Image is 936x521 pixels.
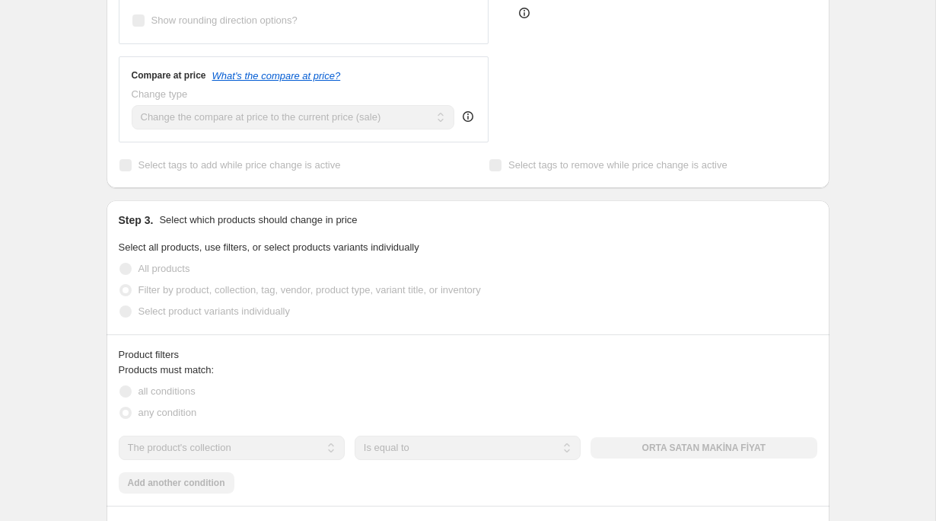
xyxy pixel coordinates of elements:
span: all conditions [138,385,196,397]
span: any condition [138,407,197,418]
span: Show rounding direction options? [151,14,298,26]
h2: Step 3. [119,213,154,228]
span: Change type [132,88,188,100]
div: help [460,109,476,124]
h3: Compare at price [132,69,206,82]
p: Select which products should change in price [159,213,357,228]
span: Products must match: [119,364,215,376]
button: What's the compare at price? [212,70,341,82]
span: Select tags to remove while price change is active [508,159,727,171]
span: Select all products, use filters, or select products variants individually [119,241,419,253]
div: Product filters [119,347,817,363]
span: All products [138,263,190,274]
span: Filter by product, collection, tag, vendor, product type, variant title, or inventory [138,284,481,296]
span: Select tags to add while price change is active [138,159,341,171]
span: Select product variants individually [138,305,290,317]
